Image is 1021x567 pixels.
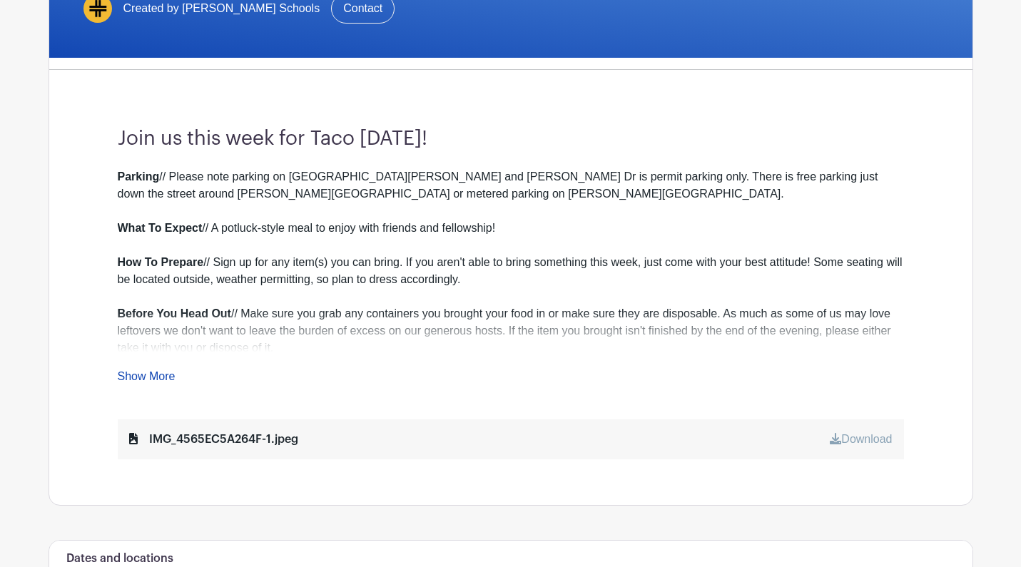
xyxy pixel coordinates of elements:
h3: Join us this week for Taco [DATE]! [118,127,904,151]
strong: How To Prepare [118,256,204,268]
strong: What To Expect [118,222,203,234]
strong: Before You Head Out [118,307,231,320]
div: // A potluck-style meal to enjoy with friends and fellowship! // Sign up for any item(s) you can ... [118,220,904,357]
strong: Parking [118,170,160,183]
div: IMG_4565EC5A264F-1.jpeg [129,431,298,448]
a: Show More [118,370,176,388]
a: Download [830,433,892,445]
div: // Please note parking on [GEOGRAPHIC_DATA][PERSON_NAME] and [PERSON_NAME] Dr is permit parking o... [118,168,904,203]
h6: Dates and locations [66,552,173,566]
